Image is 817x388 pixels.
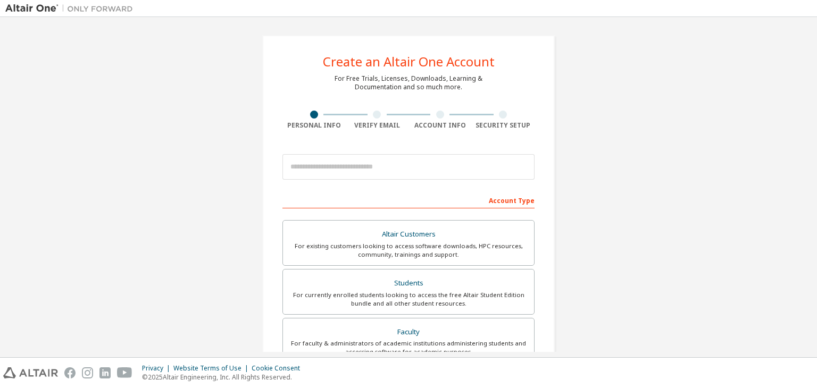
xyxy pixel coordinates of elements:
div: For faculty & administrators of academic institutions administering students and accessing softwa... [289,339,528,356]
img: linkedin.svg [99,367,111,378]
p: © 2025 Altair Engineering, Inc. All Rights Reserved. [142,373,306,382]
div: Security Setup [472,121,535,130]
img: instagram.svg [82,367,93,378]
img: altair_logo.svg [3,367,58,378]
div: For Free Trials, Licenses, Downloads, Learning & Documentation and so much more. [335,74,482,91]
div: Privacy [142,364,173,373]
div: Personal Info [282,121,346,130]
div: Altair Customers [289,227,528,242]
div: Account Type [282,191,535,208]
div: Faculty [289,325,528,340]
div: Verify Email [346,121,409,130]
div: Account Info [408,121,472,130]
div: For existing customers looking to access software downloads, HPC resources, community, trainings ... [289,242,528,259]
div: For currently enrolled students looking to access the free Altair Student Edition bundle and all ... [289,291,528,308]
div: Cookie Consent [252,364,306,373]
div: Students [289,276,528,291]
img: Altair One [5,3,138,14]
div: Create an Altair One Account [323,55,495,68]
img: youtube.svg [117,367,132,378]
div: Website Terms of Use [173,364,252,373]
img: facebook.svg [64,367,76,378]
